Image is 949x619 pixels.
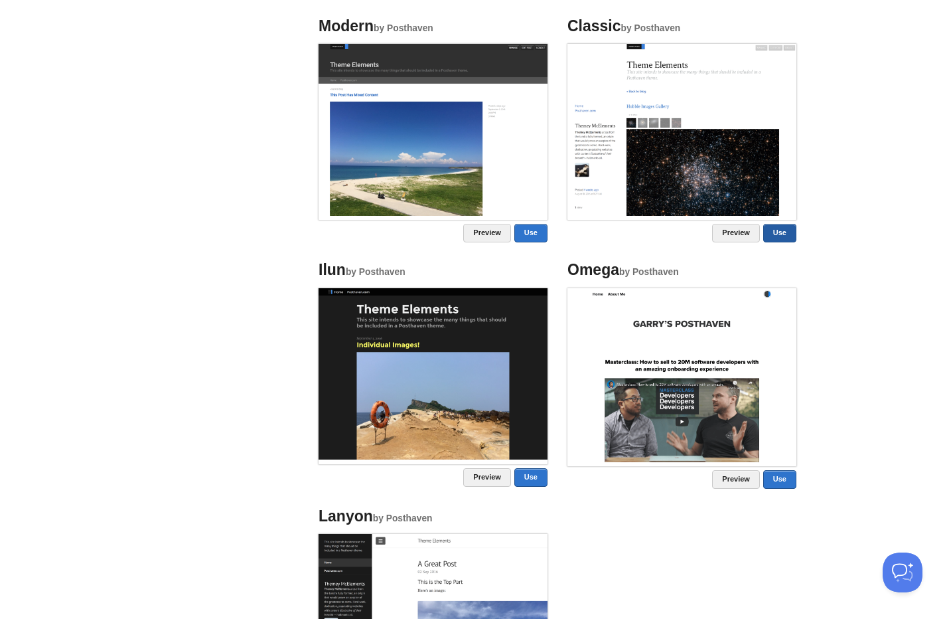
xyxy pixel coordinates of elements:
[463,468,511,487] a: Preview
[619,267,679,277] small: by Posthaven
[567,44,796,216] img: Screenshot
[319,508,547,525] h4: Lanyon
[567,18,796,35] h4: Classic
[621,23,681,33] small: by Posthaven
[319,262,547,278] h4: Ilun
[346,267,405,277] small: by Posthaven
[319,18,547,35] h4: Modern
[374,23,433,33] small: by Posthaven
[373,513,433,523] small: by Posthaven
[712,224,760,242] a: Preview
[763,224,796,242] a: Use
[319,288,547,460] img: Screenshot
[763,470,796,489] a: Use
[712,470,760,489] a: Preview
[514,224,547,242] a: Use
[514,468,547,487] a: Use
[567,262,796,278] h4: Omega
[567,288,796,462] img: Screenshot
[463,224,511,242] a: Preview
[319,44,547,216] img: Screenshot
[883,553,922,592] iframe: Help Scout Beacon - Open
